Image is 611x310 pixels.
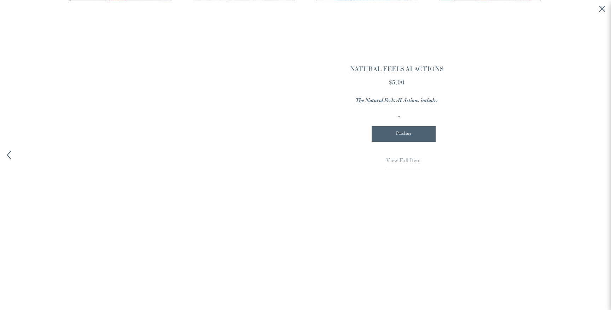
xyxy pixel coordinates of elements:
h3: NATURAL FEELS AI ACTIONS [346,65,447,74]
div: $5.00 [346,77,447,87]
button: Previous item [5,151,13,159]
span: View Full Item [386,157,421,166]
div: Purchase [372,126,436,142]
div: Purchase [377,130,430,138]
button: Close quick view [598,5,607,13]
a: View Full Item [386,156,421,167]
em: The Natural Feels AI Actions include: [355,96,438,106]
